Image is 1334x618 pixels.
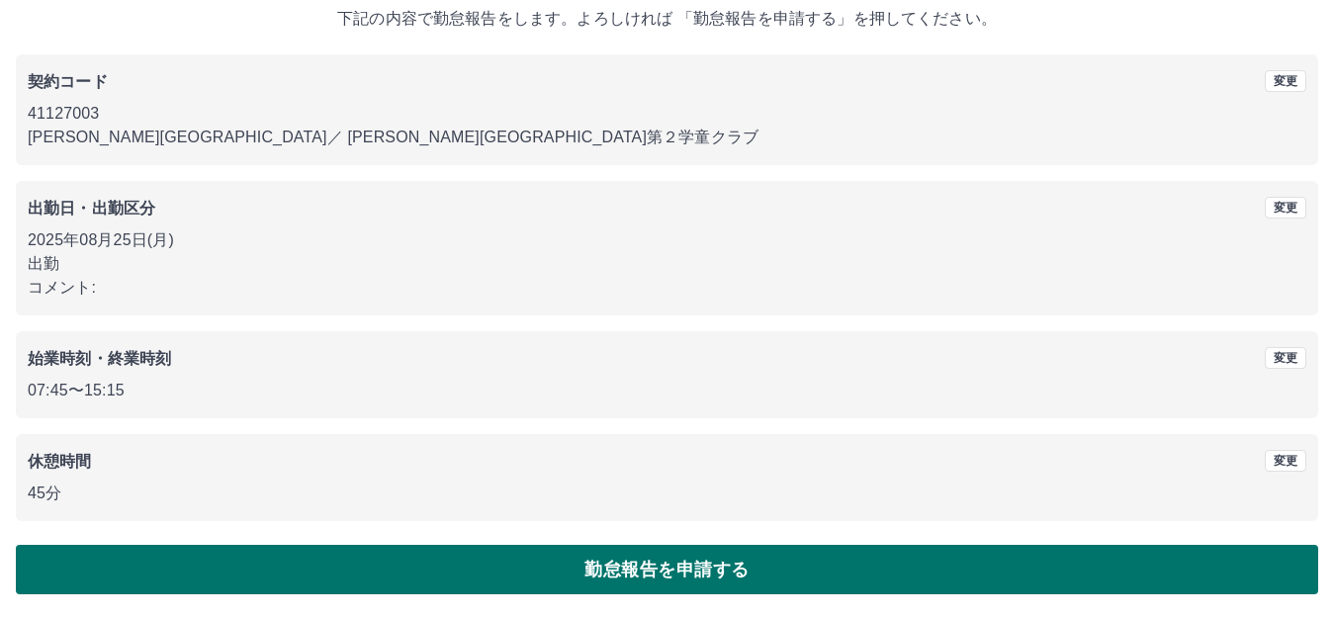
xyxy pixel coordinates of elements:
[28,379,1306,402] p: 07:45 〜 15:15
[16,545,1318,594] button: 勤怠報告を申請する
[28,228,1306,252] p: 2025年08月25日(月)
[16,7,1318,31] p: 下記の内容で勤怠報告をします。よろしければ 「勤怠報告を申請する」を押してください。
[28,276,1306,300] p: コメント:
[28,350,171,367] b: 始業時刻・終業時刻
[28,200,155,217] b: 出勤日・出勤区分
[1265,347,1306,369] button: 変更
[1265,450,1306,472] button: 変更
[28,482,1306,505] p: 45分
[1265,70,1306,92] button: 変更
[28,102,1306,126] p: 41127003
[28,73,108,90] b: 契約コード
[28,126,1306,149] p: [PERSON_NAME][GEOGRAPHIC_DATA] ／ [PERSON_NAME][GEOGRAPHIC_DATA]第２学童クラブ
[1265,197,1306,219] button: 変更
[28,453,92,470] b: 休憩時間
[28,252,1306,276] p: 出勤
